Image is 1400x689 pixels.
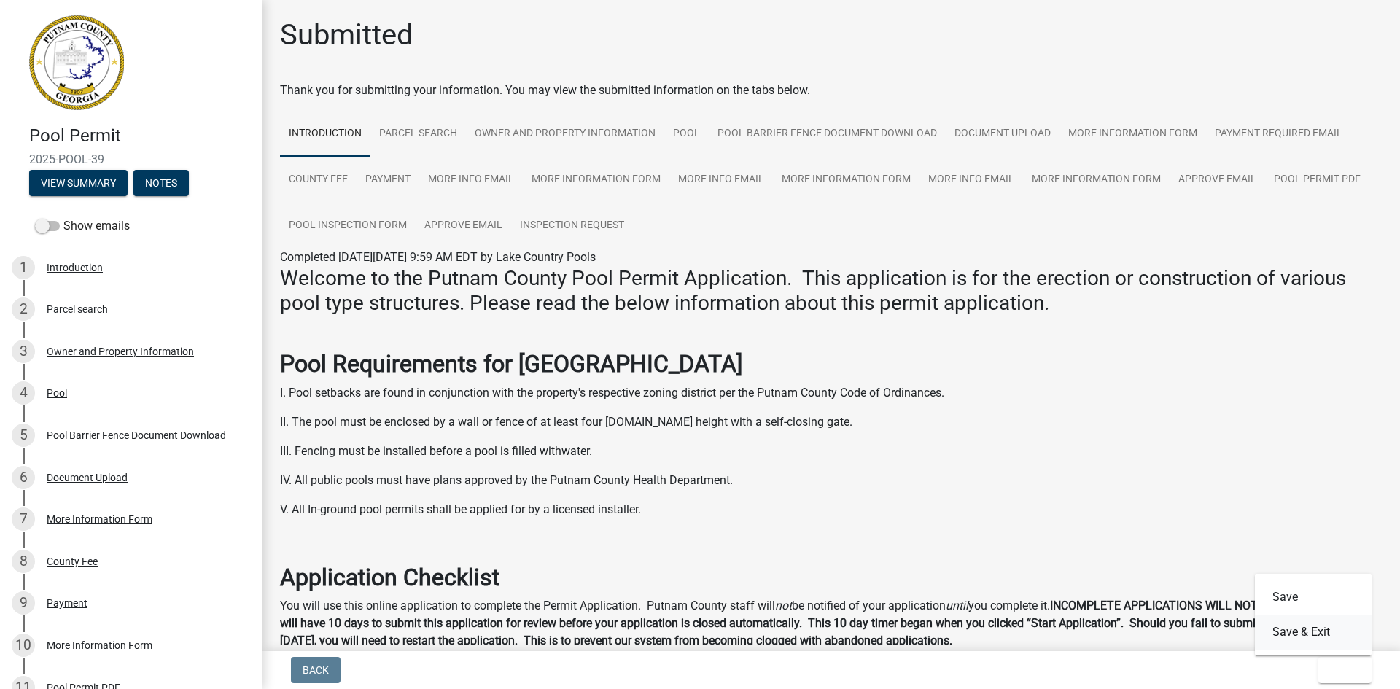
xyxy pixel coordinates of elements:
button: Back [291,657,341,683]
p: III. Fencing must be installed before a pool is filled withwater. [280,443,1382,460]
div: 2 [12,297,35,321]
button: View Summary [29,170,128,196]
a: More Info Email [669,157,773,203]
p: You will use this online application to complete the Permit Application. Putnam County staff will... [280,597,1382,650]
a: County Fee [280,157,357,203]
h4: Pool Permit [29,125,251,147]
div: Exit [1255,574,1372,655]
span: Exit [1330,664,1351,676]
div: More Information Form [47,514,152,524]
a: Approve Email [416,203,511,249]
a: More Info Email [419,157,523,203]
button: Notes [133,170,189,196]
a: More Info Email [919,157,1023,203]
div: 4 [12,381,35,405]
div: 5 [12,424,35,447]
div: Payment [47,598,87,608]
a: Approve Email [1170,157,1265,203]
span: 2025-POOL-39 [29,152,233,166]
div: More Information Form [47,640,152,650]
p: I. Pool setbacks are found in conjunction with the property's respective zoning district per the ... [280,384,1382,402]
wm-modal-confirm: Summary [29,178,128,190]
div: 7 [12,507,35,531]
span: Completed [DATE][DATE] 9:59 AM EDT by Lake Country Pools [280,250,596,264]
button: Save & Exit [1255,615,1372,650]
h3: Welcome to the Putnam County Pool Permit Application. This application is for the erection or con... [280,266,1382,315]
div: Thank you for submitting your information. You may view the submitted information on the tabs below. [280,82,1382,99]
div: 9 [12,591,35,615]
div: Introduction [47,262,103,273]
div: Document Upload [47,472,128,483]
h1: Submitted [280,17,413,52]
div: 8 [12,550,35,573]
div: 10 [12,634,35,657]
a: Introduction [280,111,370,157]
div: Pool Barrier Fence Document Download [47,430,226,440]
div: Parcel search [47,304,108,314]
div: Owner and Property Information [47,346,194,357]
a: More Information Form [773,157,919,203]
a: Payment Required Email [1206,111,1351,157]
span: Back [303,664,329,676]
div: Pool [47,388,67,398]
img: Putnam County, Georgia [29,15,124,110]
div: 3 [12,340,35,363]
a: Document Upload [946,111,1059,157]
div: 1 [12,256,35,279]
p: II. The pool must be enclosed by a wall or fence of at least four [DOMAIN_NAME] height with a sel... [280,413,1382,431]
strong: You will have 10 days to submit this application for review before your application is closed aut... [280,599,1366,647]
div: County Fee [47,556,98,567]
a: More Information Form [523,157,669,203]
div: 6 [12,466,35,489]
p: V. All In-ground pool permits shall be applied for by a licensed installer. [280,501,1382,518]
i: not [775,599,792,612]
a: Inspection Request [511,203,633,249]
a: More Information Form [1023,157,1170,203]
strong: Application Checklist [280,564,499,591]
p: IV. All public pools must have plans approved by the Putnam County Health Department. [280,472,1382,489]
a: Pool Barrier Fence Document Download [709,111,946,157]
i: until [946,599,968,612]
a: Parcel search [370,111,466,157]
a: Pool Inspection Form [280,203,416,249]
button: Save [1255,580,1372,615]
strong: INCOMPLETE APPLICATIONS WILL NOT BE PROCESSED [1050,599,1343,612]
label: Show emails [35,217,130,235]
strong: Pool Requirements for [GEOGRAPHIC_DATA] [280,350,742,378]
a: Pool [664,111,709,157]
button: Exit [1318,657,1372,683]
a: Payment [357,157,419,203]
a: More Information Form [1059,111,1206,157]
a: Pool Permit PDF [1265,157,1369,203]
wm-modal-confirm: Notes [133,178,189,190]
a: Owner and Property Information [466,111,664,157]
